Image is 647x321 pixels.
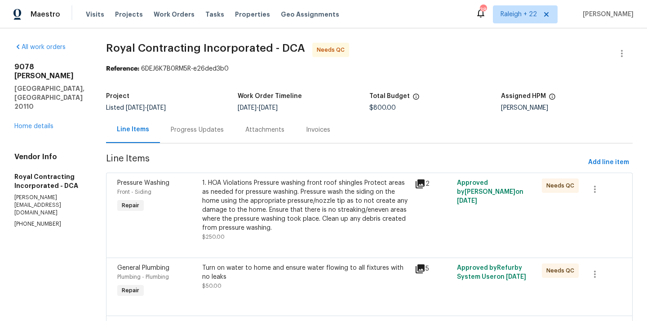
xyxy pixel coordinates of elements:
div: Progress Updates [171,125,224,134]
span: Needs QC [546,266,578,275]
div: 2 [415,178,452,189]
span: Tasks [205,11,224,18]
span: [DATE] [147,105,166,111]
span: Royal Contracting Incorporated - DCA [106,43,305,53]
div: 382 [480,5,486,14]
span: Repair [118,201,143,210]
span: Repair [118,286,143,295]
span: [DATE] [457,198,477,204]
h5: Project [106,93,129,99]
div: [PERSON_NAME] [501,105,633,111]
span: - [238,105,278,111]
span: Visits [86,10,104,19]
span: Front - Siding [117,189,151,195]
span: The total cost of line items that have been proposed by Opendoor. This sum includes line items th... [412,93,420,105]
div: Turn on water to home and ensure water flowing to all fixtures with no leaks [202,263,409,281]
div: Attachments [245,125,284,134]
span: [DATE] [238,105,257,111]
div: 5 [415,263,452,274]
h5: Assigned HPM [501,93,546,99]
span: [DATE] [259,105,278,111]
span: Approved by Refurby System User on [457,265,526,280]
a: All work orders [14,44,66,50]
span: - [126,105,166,111]
h2: 9078 [PERSON_NAME] [14,62,84,80]
span: Properties [235,10,270,19]
span: $800.00 [369,105,396,111]
span: Work Orders [154,10,195,19]
span: Maestro [31,10,60,19]
b: Reference: [106,66,139,72]
span: Line Items [106,154,585,171]
span: [DATE] [126,105,145,111]
h5: [GEOGRAPHIC_DATA], [GEOGRAPHIC_DATA] 20110 [14,84,84,111]
span: Approved by [PERSON_NAME] on [457,180,523,204]
h5: Total Budget [369,93,410,99]
span: Needs QC [546,181,578,190]
span: The hpm assigned to this work order. [549,93,556,105]
span: Raleigh + 22 [501,10,537,19]
span: Plumbing - Plumbing [117,274,169,280]
a: Home details [14,123,53,129]
button: Add line item [585,154,633,171]
span: General Plumbing [117,265,169,271]
span: Projects [115,10,143,19]
h5: Work Order Timeline [238,93,302,99]
span: Add line item [588,157,629,168]
div: Line Items [117,125,149,134]
span: [DATE] [506,274,526,280]
p: [PERSON_NAME][EMAIL_ADDRESS][DOMAIN_NAME] [14,194,84,217]
span: $250.00 [202,234,225,240]
span: Needs QC [317,45,348,54]
span: [PERSON_NAME] [579,10,634,19]
h5: Royal Contracting Incorporated - DCA [14,172,84,190]
span: Listed [106,105,166,111]
div: 1. HOA Violations Pressure washing front roof shingles Protect areas as needed for pressure washi... [202,178,409,232]
div: 6DEJ6K7B0RM5R-e26ded3b0 [106,64,633,73]
span: $50.00 [202,283,222,289]
h4: Vendor Info [14,152,84,161]
div: Invoices [306,125,330,134]
p: [PHONE_NUMBER] [14,220,84,228]
span: Pressure Washing [117,180,169,186]
span: Geo Assignments [281,10,339,19]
